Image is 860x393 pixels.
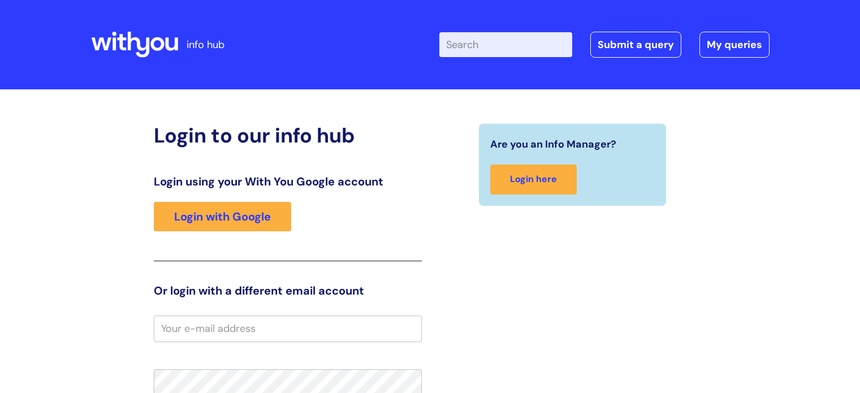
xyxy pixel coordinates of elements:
[439,32,572,57] input: Search
[154,175,422,188] h3: Login using your With You Google account
[187,36,224,54] p: info hub
[154,316,422,342] input: Your e-mail address
[490,165,577,195] a: Login here
[699,32,770,58] a: My queries
[154,123,422,148] h2: Login to our info hub
[154,202,291,231] a: Login with Google
[490,135,616,153] span: Are you an Info Manager?
[590,32,681,58] a: Submit a query
[154,284,422,297] h3: Or login with a different email account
